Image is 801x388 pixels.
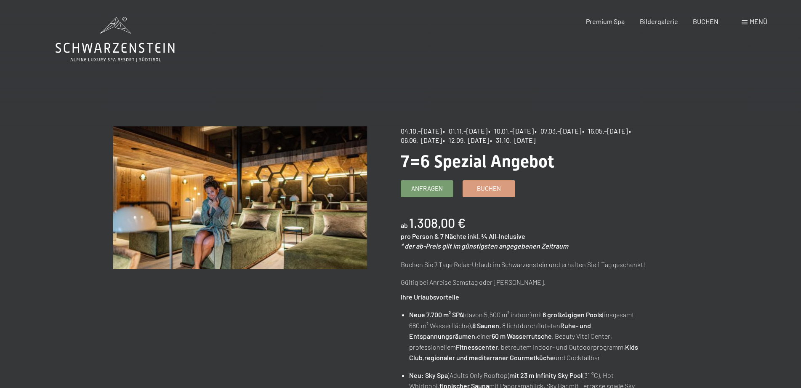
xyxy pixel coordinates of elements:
[409,310,463,318] strong: Neue 7.700 m² SPA
[468,232,525,240] span: inkl. ¾ All-Inclusive
[409,215,466,230] b: 1.308,00 €
[640,17,678,25] a: Bildergalerie
[535,127,581,135] span: • 07.03.–[DATE]
[401,293,459,301] strong: Ihre Urlaubsvorteile
[409,371,448,379] strong: Neu: Sky Spa
[411,184,443,193] span: Anfragen
[492,332,552,340] strong: 60 m Wasserrutsche
[401,181,453,197] a: Anfragen
[477,184,501,193] span: Buchen
[409,309,654,363] li: (davon 5.500 m² indoor) mit (insgesamt 680 m² Wasserfläche), , 8 lichtdurchfluteten einer , Beaut...
[586,17,625,25] a: Premium Spa
[443,127,487,135] span: • 01.11.–[DATE]
[582,127,628,135] span: • 16.05.–[DATE]
[401,127,442,135] span: 04.10.–[DATE]
[543,310,602,318] strong: 6 großzügigen Pools
[401,242,568,250] em: * der ab-Preis gilt im günstigsten angegebenen Zeitraum
[490,136,535,144] span: • 31.10.–[DATE]
[401,221,408,229] span: ab
[443,136,489,144] span: • 12.09.–[DATE]
[113,126,367,269] img: 7=6 Spezial Angebot
[472,321,499,329] strong: 8 Saunen
[440,232,466,240] span: 7 Nächte
[750,17,767,25] span: Menü
[424,353,554,361] strong: regionaler und mediterraner Gourmetküche
[693,17,719,25] a: BUCHEN
[401,277,655,288] p: Gültig bei Anreise Samstag oder [PERSON_NAME].
[463,181,515,197] a: Buchen
[488,127,534,135] span: • 10.01.–[DATE]
[456,343,498,351] strong: Fitnesscenter
[401,259,655,270] p: Buchen Sie 7 Tage Relax-Urlaub im Schwarzenstein und erhalten Sie 1 Tag geschenkt!
[401,152,554,171] span: 7=6 Spezial Angebot
[509,371,583,379] strong: mit 23 m Infinity Sky Pool
[401,232,439,240] span: pro Person &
